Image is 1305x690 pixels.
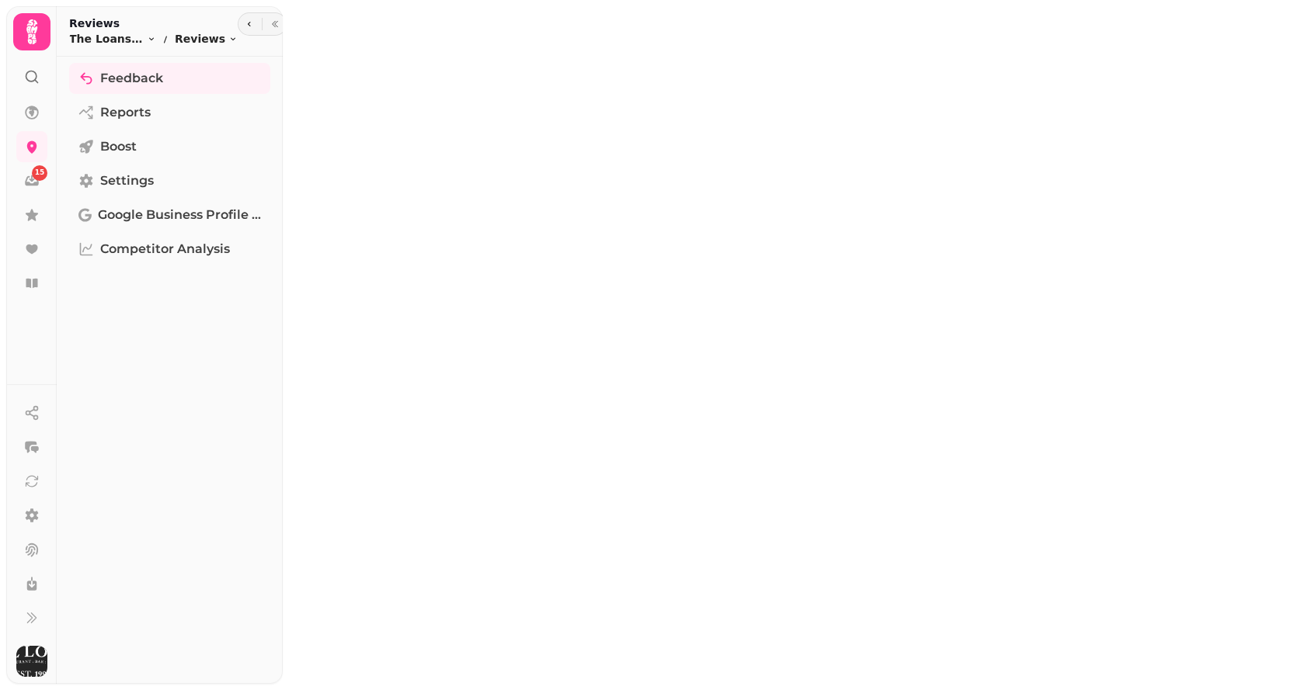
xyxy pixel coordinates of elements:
span: Settings [100,172,154,190]
a: Feedback [69,63,270,94]
a: Boost [69,131,270,162]
span: Feedback [100,69,163,88]
h2: Reviews [69,16,238,31]
span: 15 [35,168,45,179]
a: Reports [69,97,270,128]
button: Reviews [175,31,238,47]
span: The Loans Inn [69,31,144,47]
nav: breadcrumb [69,31,238,47]
img: User avatar [16,646,47,677]
span: Competitor Analysis [100,240,230,258]
span: Boost [100,137,137,156]
a: 15 [16,165,47,196]
a: Google Business Profile (Beta) [69,199,270,231]
span: Reports [100,103,151,122]
nav: Tabs [57,57,283,684]
button: The Loans Inn [69,31,156,47]
span: Google Business Profile (Beta) [98,206,261,224]
a: Settings [69,165,270,196]
a: Competitor Analysis [69,234,270,265]
button: User avatar [13,646,50,677]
